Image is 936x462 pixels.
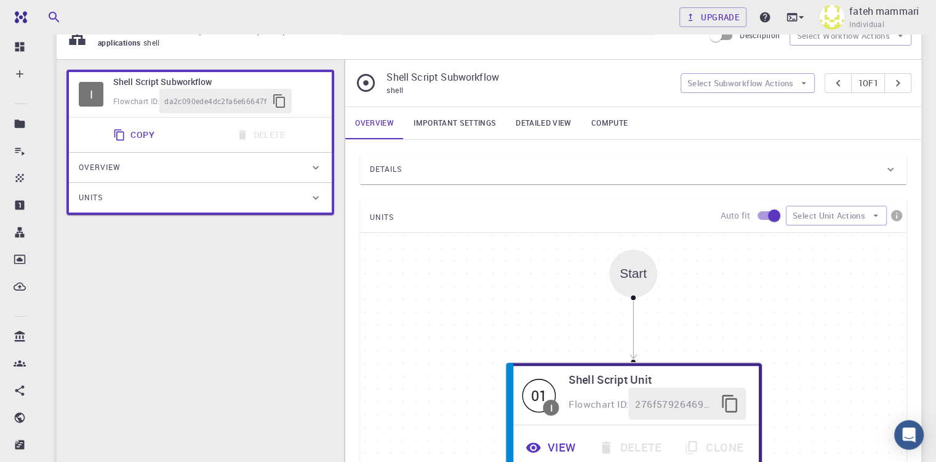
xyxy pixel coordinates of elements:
[740,30,780,40] span: Description
[582,107,638,139] a: Compute
[887,206,906,225] button: info
[506,107,581,139] a: Detailed view
[569,370,746,388] h6: Shell Script Unit
[69,153,332,182] div: Overview
[609,249,657,298] div: Start
[164,95,267,108] span: da2c090ede4dc2fa6e66647f
[849,18,884,31] span: Individual
[386,70,670,84] p: Shell Script Subworkflow
[404,107,506,139] a: Important settings
[143,38,165,47] span: shell
[345,107,404,139] a: Overview
[679,7,746,27] a: Upgrade
[820,5,844,30] img: fateh mammari
[635,396,714,412] span: 276f579264693f2a7017ed91
[681,73,815,93] button: Select Subworkflow Actions
[849,4,919,18] p: fateh mammari
[106,123,164,147] button: Copy
[825,73,911,93] div: pager
[79,82,103,107] span: Idle
[894,420,924,450] div: Open Intercom Messenger
[370,160,402,179] span: Details
[10,11,27,23] img: logo
[550,402,553,412] div: I
[113,96,159,106] span: Flowchart ID:
[786,206,887,225] button: Select Unit Actions
[69,183,332,213] div: Units
[522,378,556,412] div: 01
[25,9,69,20] span: Support
[386,85,403,95] span: shell
[790,26,911,46] button: Select Workflow Actions
[79,82,103,107] div: I
[79,158,121,177] span: Overview
[522,378,556,412] span: Idle
[851,73,885,93] button: 1of1
[569,397,629,410] span: Flowchart ID:
[79,188,103,208] span: Units
[113,75,322,89] h6: Shell Script Subworkflow
[360,155,906,184] div: Details
[98,38,143,47] span: applications
[620,266,647,280] div: Start
[370,208,394,227] span: UNITS
[721,209,750,222] p: Auto fit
